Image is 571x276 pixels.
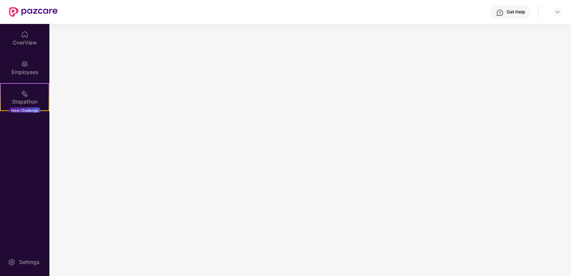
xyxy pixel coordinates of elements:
img: svg+xml;base64,PHN2ZyBpZD0iSG9tZSIgeG1sbnM9Imh0dHA6Ly93d3cudzMub3JnLzIwMDAvc3ZnIiB3aWR0aD0iMjAiIG... [21,31,28,38]
div: New Challenge [9,107,40,113]
img: svg+xml;base64,PHN2ZyBpZD0iSGVscC0zMngzMiIgeG1sbnM9Imh0dHA6Ly93d3cudzMub3JnLzIwMDAvc3ZnIiB3aWR0aD... [496,9,504,16]
div: Settings [17,258,42,266]
div: Stepathon [1,98,49,105]
img: svg+xml;base64,PHN2ZyBpZD0iRW1wbG95ZWVzIiB4bWxucz0iaHR0cDovL3d3dy53My5vcmcvMjAwMC9zdmciIHdpZHRoPS... [21,60,28,68]
div: Get Help [507,9,525,15]
img: svg+xml;base64,PHN2ZyB4bWxucz0iaHR0cDovL3d3dy53My5vcmcvMjAwMC9zdmciIHdpZHRoPSIyMSIgaGVpZ2h0PSIyMC... [21,90,28,97]
img: svg+xml;base64,PHN2ZyBpZD0iRHJvcGRvd24tMzJ4MzIiIHhtbG5zPSJodHRwOi8vd3d3LnczLm9yZy8yMDAwL3N2ZyIgd2... [555,9,561,15]
img: svg+xml;base64,PHN2ZyBpZD0iU2V0dGluZy0yMHgyMCIgeG1sbnM9Imh0dHA6Ly93d3cudzMub3JnLzIwMDAvc3ZnIiB3aW... [8,258,15,266]
img: New Pazcare Logo [9,7,58,17]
